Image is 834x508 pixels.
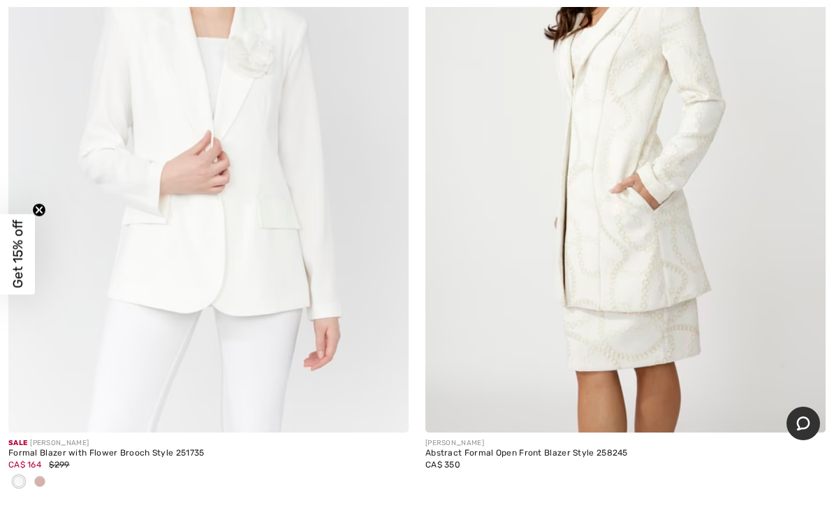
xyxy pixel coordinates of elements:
[49,460,69,470] span: $299
[8,460,41,470] span: CA$ 164
[29,471,50,494] div: Quartz
[425,449,826,458] div: Abstract Formal Open Front Blazer Style 258245
[10,220,26,289] span: Get 15% off
[32,203,46,217] button: Close teaser
[787,407,820,442] iframe: Opens a widget where you can chat to one of our agents
[425,460,460,470] span: CA$ 350
[425,438,826,449] div: [PERSON_NAME]
[8,449,409,458] div: Formal Blazer with Flower Brooch Style 251735
[8,471,29,494] div: Vanilla 30
[8,438,409,449] div: [PERSON_NAME]
[8,439,27,447] span: Sale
